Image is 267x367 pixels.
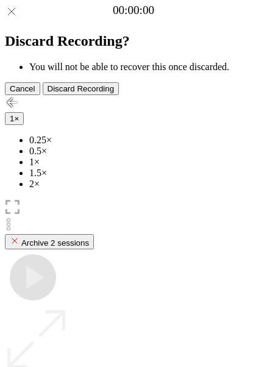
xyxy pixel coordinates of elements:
li: You will not be able to recover this once discarded. [29,62,262,73]
a: 00:00:00 [113,4,154,17]
div: Archive 2 sessions [10,236,89,248]
li: 1× [29,157,262,168]
button: Archive 2 sessions [5,234,94,249]
li: 2× [29,179,262,190]
li: 0.5× [29,146,262,157]
li: 1.5× [29,168,262,179]
button: Cancel [5,82,40,95]
button: Discard Recording [43,82,119,95]
h2: Discard Recording? [5,33,262,49]
li: 0.25× [29,135,262,146]
button: 1× [5,112,24,125]
span: 1 [10,114,14,123]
